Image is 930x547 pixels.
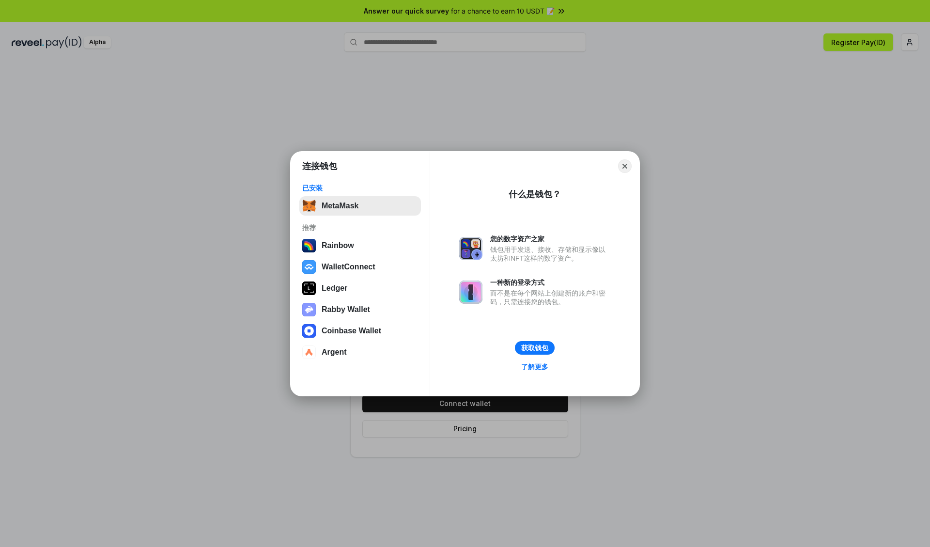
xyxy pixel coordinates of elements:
[302,260,316,274] img: svg+xml,%3Csvg%20width%3D%2228%22%20height%3D%2228%22%20viewBox%3D%220%200%2028%2028%22%20fill%3D...
[509,188,561,200] div: 什么是钱包？
[618,159,632,173] button: Close
[490,245,610,263] div: 钱包用于发送、接收、存储和显示像以太坊和NFT这样的数字资产。
[515,360,554,373] a: 了解更多
[322,327,381,335] div: Coinbase Wallet
[322,348,347,357] div: Argent
[302,345,316,359] img: svg+xml,%3Csvg%20width%3D%2228%22%20height%3D%2228%22%20viewBox%3D%220%200%2028%2028%22%20fill%3D...
[299,300,421,319] button: Rabby Wallet
[490,289,610,306] div: 而不是在每个网站上创建新的账户和密码，只需连接您的钱包。
[459,237,482,260] img: svg+xml,%3Csvg%20xmlns%3D%22http%3A%2F%2Fwww.w3.org%2F2000%2Fsvg%22%20fill%3D%22none%22%20viewBox...
[322,241,354,250] div: Rainbow
[299,321,421,341] button: Coinbase Wallet
[299,257,421,277] button: WalletConnect
[521,344,548,352] div: 获取钱包
[302,184,418,192] div: 已安装
[322,305,370,314] div: Rabby Wallet
[490,278,610,287] div: 一种新的登录方式
[322,202,358,210] div: MetaMask
[299,343,421,362] button: Argent
[521,362,548,371] div: 了解更多
[302,303,316,316] img: svg+xml,%3Csvg%20xmlns%3D%22http%3A%2F%2Fwww.w3.org%2F2000%2Fsvg%22%20fill%3D%22none%22%20viewBox...
[322,284,347,293] div: Ledger
[299,236,421,255] button: Rainbow
[302,281,316,295] img: svg+xml,%3Csvg%20xmlns%3D%22http%3A%2F%2Fwww.w3.org%2F2000%2Fsvg%22%20width%3D%2228%22%20height%3...
[302,239,316,252] img: svg+xml,%3Csvg%20width%3D%22120%22%20height%3D%22120%22%20viewBox%3D%220%200%20120%20120%22%20fil...
[490,234,610,243] div: 您的数字资产之家
[302,160,337,172] h1: 连接钱包
[302,199,316,213] img: svg+xml,%3Csvg%20fill%3D%22none%22%20height%3D%2233%22%20viewBox%3D%220%200%2035%2033%22%20width%...
[515,341,555,355] button: 获取钱包
[322,263,375,271] div: WalletConnect
[299,196,421,216] button: MetaMask
[302,223,418,232] div: 推荐
[459,281,482,304] img: svg+xml,%3Csvg%20xmlns%3D%22http%3A%2F%2Fwww.w3.org%2F2000%2Fsvg%22%20fill%3D%22none%22%20viewBox...
[299,279,421,298] button: Ledger
[302,324,316,338] img: svg+xml,%3Csvg%20width%3D%2228%22%20height%3D%2228%22%20viewBox%3D%220%200%2028%2028%22%20fill%3D...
